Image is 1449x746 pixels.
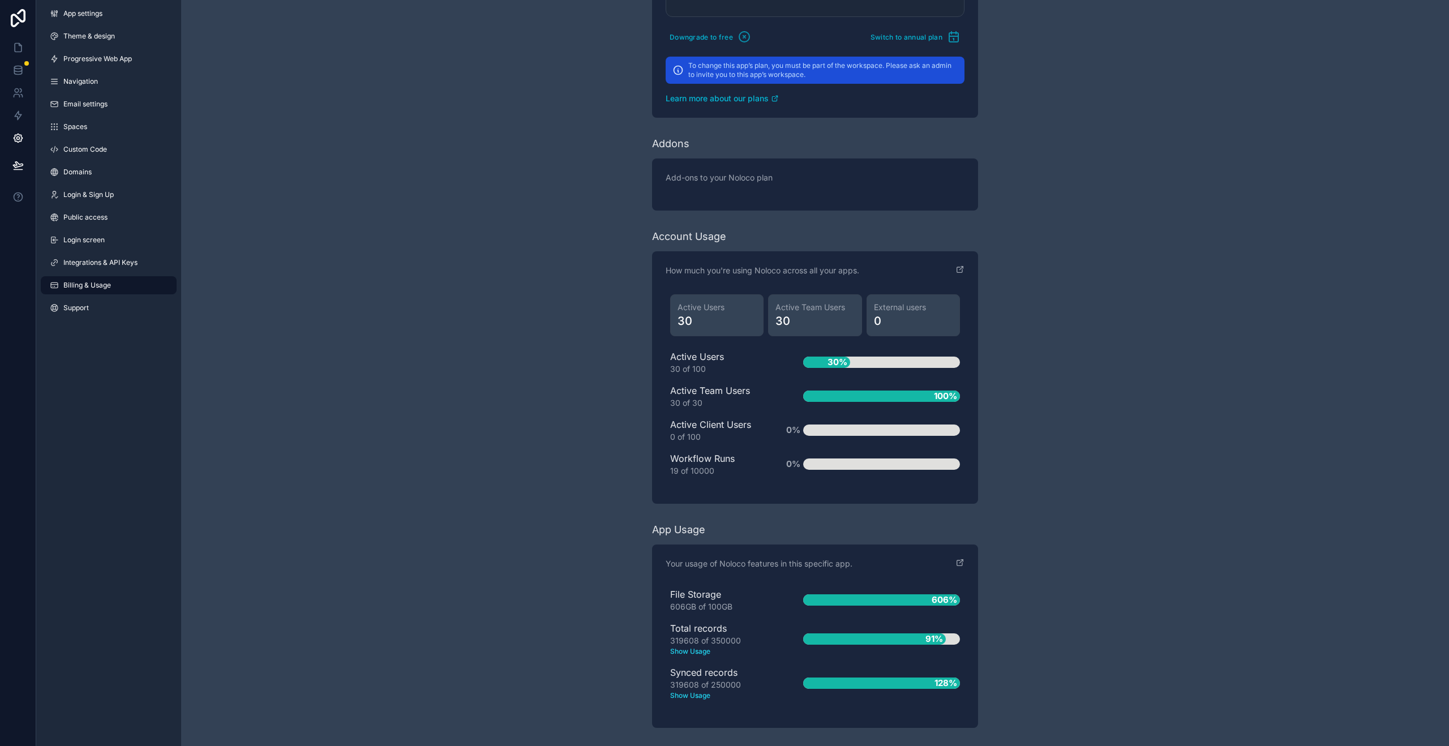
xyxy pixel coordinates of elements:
a: Learn more about our plans [666,93,964,104]
div: 0 of 100 [670,431,767,443]
span: Login & Sign Up [63,190,114,199]
span: Integrations & API Keys [63,258,138,267]
span: Theme & design [63,32,115,41]
a: Custom Code [41,140,177,158]
div: File Storage [670,588,767,612]
a: Billing & Usage [41,276,177,294]
div: Active Team Users [670,384,767,409]
span: 128% [932,674,960,693]
span: 30 [775,313,854,329]
span: Navigation [63,77,98,86]
span: Custom Code [63,145,107,154]
div: Total records [670,621,767,657]
div: Synced records [670,666,767,701]
div: 30 of 100 [670,363,767,375]
span: Progressive Web App [63,54,132,63]
span: 0 [874,313,953,329]
p: How much you're using Noloco across all your apps. [666,265,859,276]
span: 30% [825,353,850,372]
a: Progressive Web App [41,50,177,68]
div: 319608 of 250000 [670,679,767,701]
div: Active Users [670,350,767,375]
a: Login & Sign Up [41,186,177,204]
span: Spaces [63,122,87,131]
span: 606% [929,591,960,610]
span: External users [874,302,953,313]
div: Workflow Runs [670,452,767,477]
span: Email settings [63,100,108,109]
span: App settings [63,9,102,18]
a: Theme & design [41,27,177,45]
text: Show Usage [670,646,767,657]
span: Active Team Users [775,302,854,313]
span: Switch to annual plan [871,33,942,41]
p: Your usage of Noloco features in this specific app. [666,558,852,569]
div: Active Client Users [670,418,767,443]
a: Login screen [41,231,177,249]
span: Login screen [63,235,105,245]
div: 30 of 30 [670,397,767,409]
span: Billing & Usage [63,281,111,290]
button: Downgrade to free [666,26,755,48]
p: To change this app’s plan, you must be part of the workspace. Please ask an admin to invite you t... [688,61,958,79]
span: 0% [783,421,803,440]
span: 0% [783,455,803,474]
div: 606GB of 100GB [670,601,767,612]
a: Navigation [41,72,177,91]
div: 319608 of 350000 [670,635,767,657]
a: Integrations & API Keys [41,254,177,272]
span: 30 [678,313,756,329]
div: Account Usage [652,229,726,245]
div: Addons [652,136,689,152]
span: Active Users [678,302,756,313]
span: 91% [923,630,946,649]
a: Email settings [41,95,177,113]
span: Downgrade to free [670,33,733,41]
span: Public access [63,213,108,222]
a: Spaces [41,118,177,136]
span: Support [63,303,89,312]
button: Switch to annual plan [867,26,964,48]
a: Support [41,299,177,317]
a: Public access [41,208,177,226]
div: 19 of 10000 [670,465,767,477]
span: 100% [931,387,960,406]
span: Learn more about our plans [666,93,769,104]
span: Domains [63,168,92,177]
a: Domains [41,163,177,181]
a: App settings [41,5,177,23]
p: Add-ons to your Noloco plan [666,172,964,183]
div: App Usage [652,522,705,538]
text: Show Usage [670,691,767,701]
